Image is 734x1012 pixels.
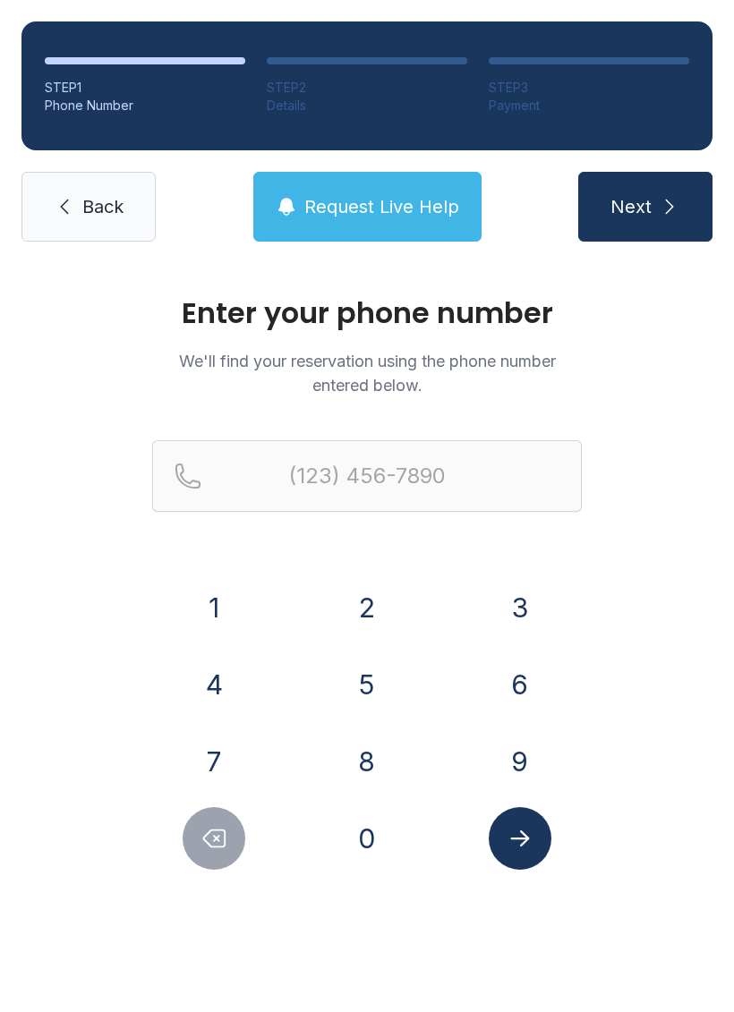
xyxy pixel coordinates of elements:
[183,730,245,793] button: 7
[183,653,245,716] button: 4
[152,299,582,327] h1: Enter your phone number
[489,97,689,115] div: Payment
[183,807,245,870] button: Delete number
[489,79,689,97] div: STEP 3
[45,79,245,97] div: STEP 1
[489,576,551,639] button: 3
[152,349,582,397] p: We'll find your reservation using the phone number entered below.
[267,79,467,97] div: STEP 2
[82,194,124,219] span: Back
[45,97,245,115] div: Phone Number
[267,97,467,115] div: Details
[336,653,398,716] button: 5
[152,440,582,512] input: Reservation phone number
[336,730,398,793] button: 8
[489,730,551,793] button: 9
[610,194,652,219] span: Next
[489,807,551,870] button: Submit lookup form
[336,576,398,639] button: 2
[183,576,245,639] button: 1
[304,194,459,219] span: Request Live Help
[336,807,398,870] button: 0
[489,653,551,716] button: 6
